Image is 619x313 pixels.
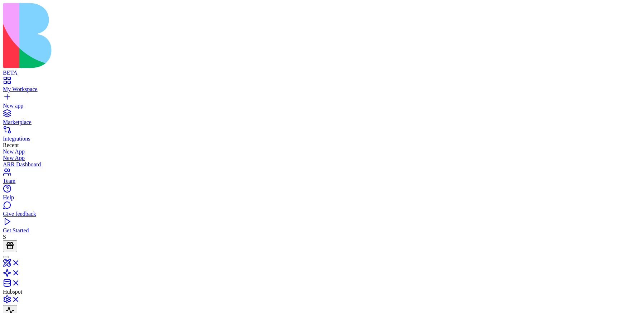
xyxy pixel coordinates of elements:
div: Marketplace [3,119,616,125]
a: ARR Dashboard [3,161,616,168]
span: S [3,234,6,240]
span: Hubspot [3,289,22,295]
div: Integrations [3,136,616,142]
div: My Workspace [3,86,616,93]
a: Help [3,188,616,201]
div: New app [3,103,616,109]
div: Help [3,194,616,201]
div: Team [3,178,616,184]
a: Team [3,171,616,184]
a: New App [3,148,616,155]
a: BETA [3,63,616,76]
div: Get Started [3,227,616,234]
span: Recent [3,142,19,148]
a: New App [3,155,616,161]
a: Get Started [3,221,616,234]
a: Give feedback [3,204,616,217]
a: Integrations [3,129,616,142]
img: logo [3,3,291,68]
a: New app [3,96,616,109]
div: BETA [3,70,616,76]
div: Give feedback [3,211,616,217]
a: My Workspace [3,80,616,93]
a: Marketplace [3,113,616,125]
